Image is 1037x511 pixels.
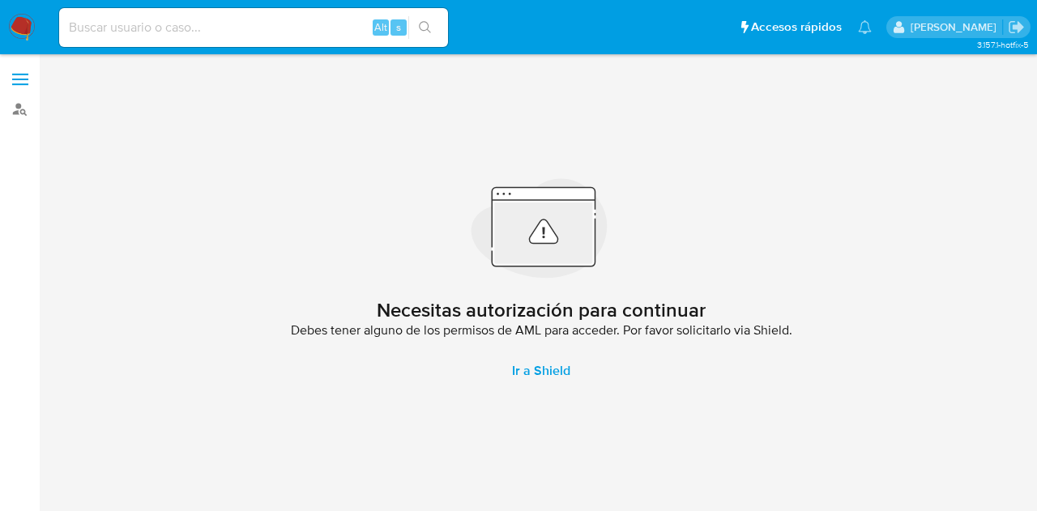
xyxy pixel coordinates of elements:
span: Accesos rápidos [751,19,842,36]
h2: Necesitas autorización para continuar [377,298,706,322]
a: Salir [1008,19,1025,36]
span: Debes tener alguno de los permisos de AML para acceder. Por favor solicitarlo via Shield. [291,322,792,339]
p: gloria.villasanti@mercadolibre.com [911,19,1002,35]
a: Ir a Shield [493,351,590,390]
a: Notificaciones [858,20,872,34]
span: Ir a Shield [512,351,570,390]
span: s [396,19,401,35]
span: Alt [374,19,387,35]
button: search-icon [408,16,442,39]
input: Buscar usuario o caso... [59,17,448,38]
